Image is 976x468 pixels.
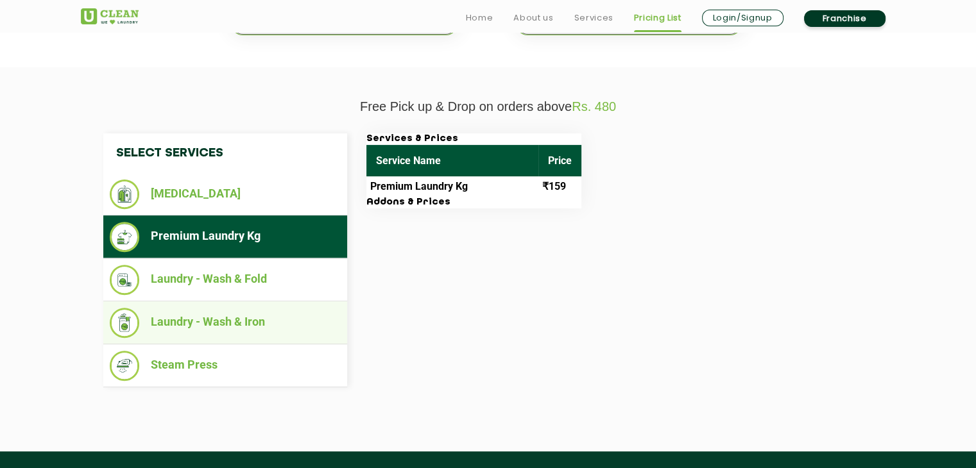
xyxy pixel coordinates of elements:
img: Laundry - Wash & Fold [110,265,140,295]
h4: Select Services [103,133,347,173]
li: Laundry - Wash & Iron [110,308,341,338]
a: About us [513,10,553,26]
h3: Addons & Prices [366,197,581,208]
img: Premium Laundry Kg [110,222,140,252]
a: Pricing List [634,10,681,26]
a: Franchise [804,10,886,27]
td: Premium Laundry Kg [366,176,538,197]
img: UClean Laundry and Dry Cleaning [81,8,139,24]
li: Laundry - Wash & Fold [110,265,341,295]
span: Rs. 480 [572,99,616,113]
p: Free Pick up & Drop on orders above [81,99,896,114]
img: Steam Press [110,351,140,381]
li: Premium Laundry Kg [110,222,341,252]
a: Home [466,10,493,26]
img: Laundry - Wash & Iron [110,308,140,338]
td: ₹159 [538,176,581,197]
th: Service Name [366,145,538,176]
th: Price [538,145,581,176]
a: Services [574,10,613,26]
li: [MEDICAL_DATA] [110,180,341,209]
a: Login/Signup [702,10,783,26]
h3: Services & Prices [366,133,581,145]
li: Steam Press [110,351,341,381]
img: Dry Cleaning [110,180,140,209]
